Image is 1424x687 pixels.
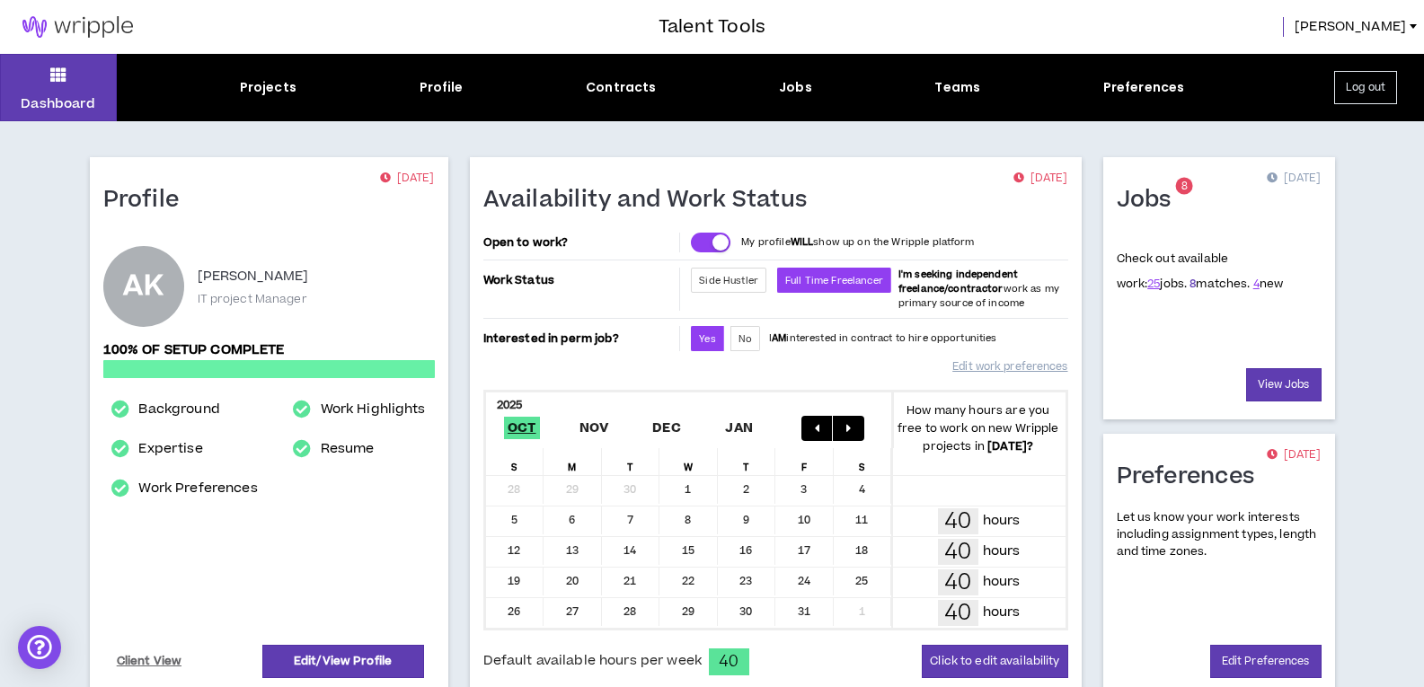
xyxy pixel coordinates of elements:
[483,186,821,215] h1: Availability and Work Status
[544,448,602,475] div: M
[123,273,163,300] div: AK
[1190,276,1196,292] a: 8
[1013,170,1067,188] p: [DATE]
[21,94,95,113] p: Dashboard
[321,438,375,460] a: Resume
[138,438,202,460] a: Expertise
[483,651,702,671] span: Default available hours per week
[1117,186,1185,215] h1: Jobs
[718,448,776,475] div: T
[1210,645,1322,678] a: Edit Preferences
[483,235,677,250] p: Open to work?
[1103,78,1185,97] div: Preferences
[576,417,613,439] span: Nov
[983,572,1021,592] p: hours
[103,246,184,327] div: Arthur K.
[983,511,1021,531] p: hours
[198,266,309,287] p: [PERSON_NAME]
[1147,276,1187,292] span: jobs.
[321,399,426,420] a: Work Highlights
[1176,178,1193,195] sup: 8
[1267,170,1321,188] p: [DATE]
[772,331,786,345] strong: AM
[486,448,544,475] div: S
[779,78,812,97] div: Jobs
[18,626,61,669] div: Open Intercom Messenger
[602,448,660,475] div: T
[952,351,1067,383] a: Edit work preferences
[739,332,752,346] span: No
[922,645,1067,678] button: Click to edit availability
[138,478,257,499] a: Work Preferences
[586,78,656,97] div: Contracts
[114,646,185,677] a: Client View
[1147,276,1160,292] a: 25
[198,291,307,307] p: IT project Manager
[659,13,765,40] h3: Talent Tools
[699,274,758,287] span: Side Hustler
[262,645,424,678] a: Edit/View Profile
[659,448,718,475] div: W
[103,186,193,215] h1: Profile
[483,268,677,293] p: Work Status
[1253,276,1284,292] span: new
[934,78,980,97] div: Teams
[983,603,1021,622] p: hours
[420,78,464,97] div: Profile
[1190,276,1250,292] span: matches.
[103,340,435,360] p: 100% of setup complete
[1334,71,1397,104] button: Log out
[721,417,756,439] span: Jan
[1253,276,1260,292] a: 4
[1117,251,1284,292] p: Check out available work:
[741,235,974,250] p: My profile show up on the Wripple platform
[1246,368,1322,401] a: View Jobs
[649,417,685,439] span: Dec
[983,542,1021,561] p: hours
[483,326,677,351] p: Interested in perm job?
[898,268,1018,295] b: I'm seeking independent freelance/contractor
[1117,509,1322,561] p: Let us know your work interests including assignment types, length and time zones.
[791,235,814,249] strong: WILL
[775,448,834,475] div: F
[898,268,1059,310] span: work as my primary source of income
[1295,17,1406,37] span: [PERSON_NAME]
[891,401,1066,455] p: How many hours are you free to work on new Wripple projects in
[380,170,434,188] p: [DATE]
[769,331,997,346] p: I interested in contract to hire opportunities
[497,397,523,413] b: 2025
[834,448,892,475] div: S
[138,399,219,420] a: Background
[504,417,540,439] span: Oct
[1181,179,1188,194] span: 8
[1267,446,1321,464] p: [DATE]
[240,78,296,97] div: Projects
[699,332,715,346] span: Yes
[1117,462,1269,491] h1: Preferences
[987,438,1033,454] b: [DATE] ?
